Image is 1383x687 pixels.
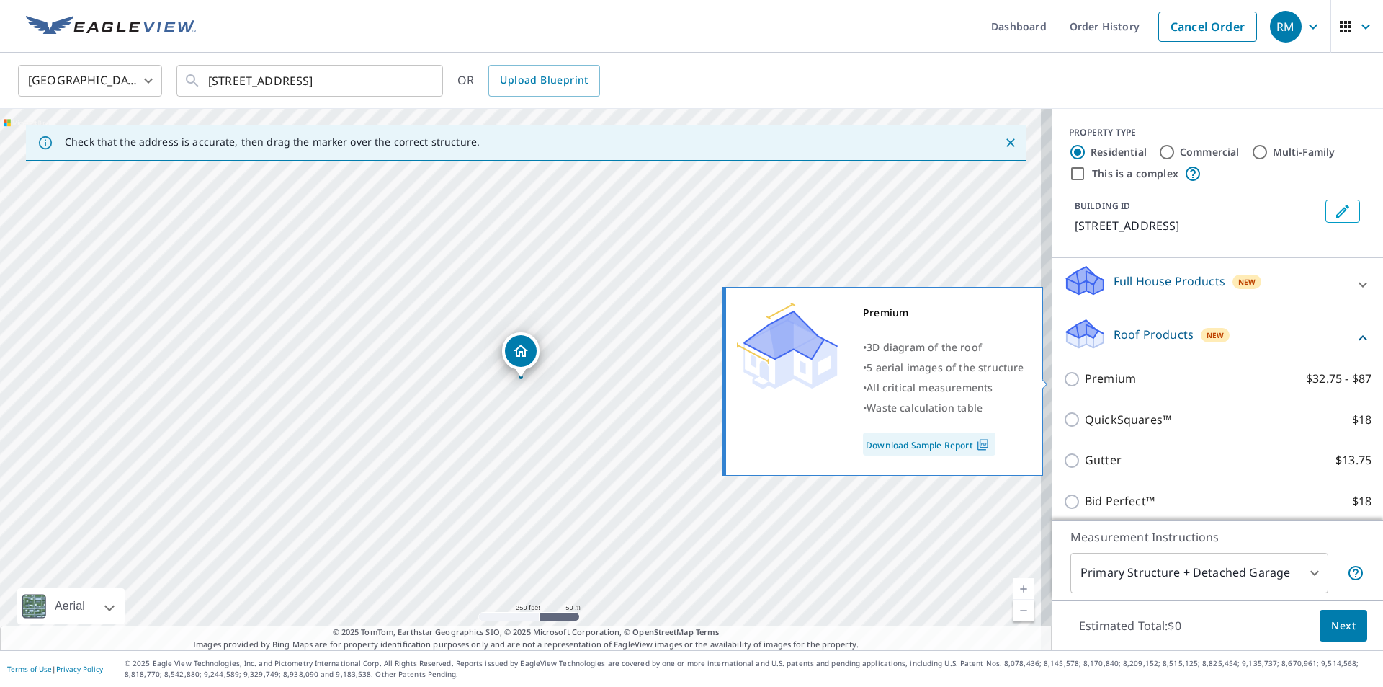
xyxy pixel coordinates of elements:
[1158,12,1257,42] a: Cancel Order
[1180,145,1240,159] label: Commercial
[1068,610,1193,642] p: Estimated Total: $0
[737,303,838,389] img: Premium
[973,438,993,451] img: Pdf Icon
[7,664,52,674] a: Terms of Use
[1347,564,1364,582] span: Your report will include the primary structure and a detached garage if one exists.
[500,71,588,89] span: Upload Blueprint
[1273,145,1335,159] label: Multi-Family
[1114,326,1194,343] p: Roof Products
[1085,492,1155,510] p: Bid Perfect™
[1013,578,1034,600] a: Current Level 17, Zoom In
[502,332,540,377] div: Dropped pin, building 1, Residential property, 1397 Cherry Tree Rd Avon, IN 46123
[863,303,1024,323] div: Premium
[1270,11,1302,43] div: RM
[1335,451,1371,469] p: $13.75
[696,626,720,637] a: Terms
[7,665,103,673] p: |
[65,136,480,149] p: Check that the address is accurate, then drag the marker over the correct structure.
[632,626,693,637] a: OpenStreetMap
[863,337,1024,358] div: •
[50,588,89,624] div: Aerial
[125,658,1376,680] p: © 2025 Eagle View Technologies, Inc. and Pictometry International Corp. All Rights Reserved. Repo...
[1069,126,1366,139] div: PROPERTY TYPE
[18,61,162,101] div: [GEOGRAPHIC_DATA]
[208,61,413,101] input: Search by address or latitude-longitude
[17,588,125,624] div: Aerial
[1114,272,1225,290] p: Full House Products
[1238,276,1256,288] span: New
[1063,264,1371,305] div: Full House ProductsNew
[863,378,1024,398] div: •
[1070,528,1364,546] p: Measurement Instructions
[1207,329,1225,341] span: New
[1075,200,1130,212] p: BUILDING ID
[457,65,600,97] div: OR
[867,381,993,394] span: All critical measurements
[1352,492,1371,510] p: $18
[1325,200,1360,223] button: Edit building 1
[1352,411,1371,429] p: $18
[1306,370,1371,388] p: $32.75 - $87
[1320,610,1367,642] button: Next
[867,340,982,354] span: 3D diagram of the roof
[1085,411,1171,429] p: QuickSquares™
[1070,553,1328,593] div: Primary Structure + Detached Garage
[26,16,196,37] img: EV Logo
[488,65,599,97] a: Upload Blueprint
[863,433,995,456] a: Download Sample Report
[1085,370,1136,388] p: Premium
[1001,133,1020,152] button: Close
[56,664,103,674] a: Privacy Policy
[1075,217,1320,234] p: [STREET_ADDRESS]
[1091,145,1147,159] label: Residential
[1092,167,1178,181] label: This is a complex
[863,358,1024,378] div: •
[1013,600,1034,621] a: Current Level 17, Zoom Out
[1063,317,1371,358] div: Roof ProductsNew
[863,398,1024,418] div: •
[867,360,1024,374] span: 5 aerial images of the structure
[333,626,720,639] span: © 2025 TomTom, Earthstar Geographics SIO, © 2025 Microsoft Corporation, ©
[1331,617,1356,635] span: Next
[1085,451,1122,469] p: Gutter
[867,401,983,415] span: Waste calculation table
